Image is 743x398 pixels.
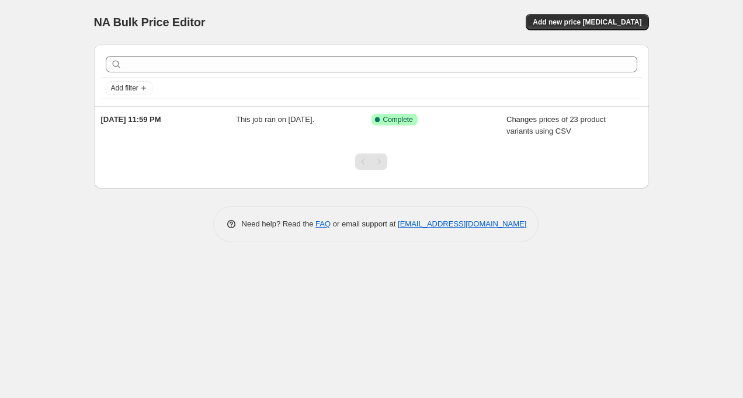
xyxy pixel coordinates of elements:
[506,115,606,135] span: Changes prices of 23 product variants using CSV
[526,14,648,30] button: Add new price [MEDICAL_DATA]
[331,219,398,228] span: or email support at
[106,81,152,95] button: Add filter
[94,16,206,29] span: NA Bulk Price Editor
[355,153,387,170] nav: Pagination
[533,18,641,27] span: Add new price [MEDICAL_DATA]
[398,219,526,228] a: [EMAIL_ADDRESS][DOMAIN_NAME]
[101,115,161,124] span: [DATE] 11:59 PM
[242,219,316,228] span: Need help? Read the
[111,83,138,93] span: Add filter
[236,115,314,124] span: This job ran on [DATE].
[383,115,413,124] span: Complete
[315,219,331,228] a: FAQ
